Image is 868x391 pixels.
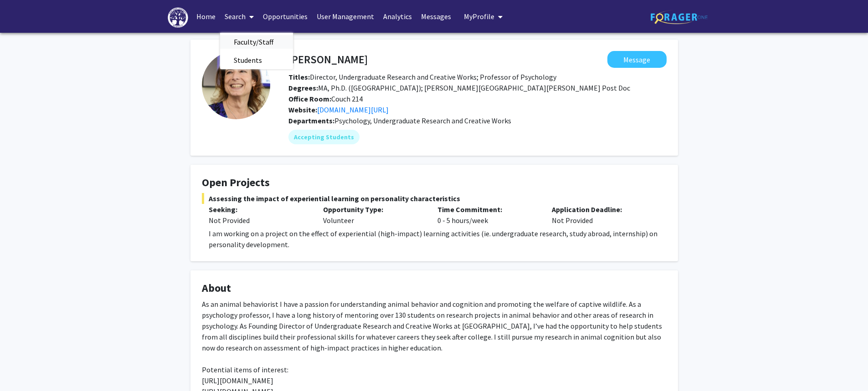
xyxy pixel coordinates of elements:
b: Website: [288,105,317,114]
b: Departments: [288,116,334,125]
b: Degrees: [288,83,318,92]
h4: About [202,282,667,295]
p: Seeking: [209,204,309,215]
p: Opportunity Type: [323,204,424,215]
a: Home [192,0,220,32]
span: My Profile [464,12,494,21]
a: User Management [312,0,379,32]
a: Messages [416,0,456,32]
span: MA, Ph.D. ([GEOGRAPHIC_DATA]); [PERSON_NAME][GEOGRAPHIC_DATA][PERSON_NAME] Post Doc [288,83,630,92]
b: Office Room: [288,94,331,103]
img: Profile Picture [202,51,270,119]
h4: Open Projects [202,176,667,189]
a: Search [220,0,258,32]
img: ForagerOne Logo [651,10,708,24]
img: High Point University Logo [168,7,189,28]
a: Students [220,53,293,67]
a: Opens in a new tab [317,105,389,114]
span: Couch 214 [288,94,363,103]
div: Not Provided [209,215,309,226]
div: Volunteer [316,204,431,226]
a: Opportunities [258,0,312,32]
button: Message Joanne Altman [607,51,667,68]
span: Faculty/Staff [220,33,287,51]
span: Director, Undergraduate Research and Creative Works; Professor of Psychology [288,72,556,81]
p: I am working on a project on the effect of experiential (high-impact) learning activities (ie. un... [209,228,667,250]
a: Analytics [379,0,416,32]
mat-chip: Accepting Students [288,130,360,144]
p: Time Commitment: [437,204,538,215]
div: Not Provided [545,204,659,226]
span: Students [220,51,276,69]
span: Psychology, Undergraduate Research and Creative Works [334,116,511,125]
iframe: Chat [7,350,39,384]
p: Application Deadline: [552,204,652,215]
h4: [PERSON_NAME] [288,51,368,68]
div: 0 - 5 hours/week [431,204,545,226]
span: Assessing the impact of experiential learning on personality characteristics [202,193,667,204]
b: Titles: [288,72,310,81]
a: Faculty/Staff [220,35,293,49]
